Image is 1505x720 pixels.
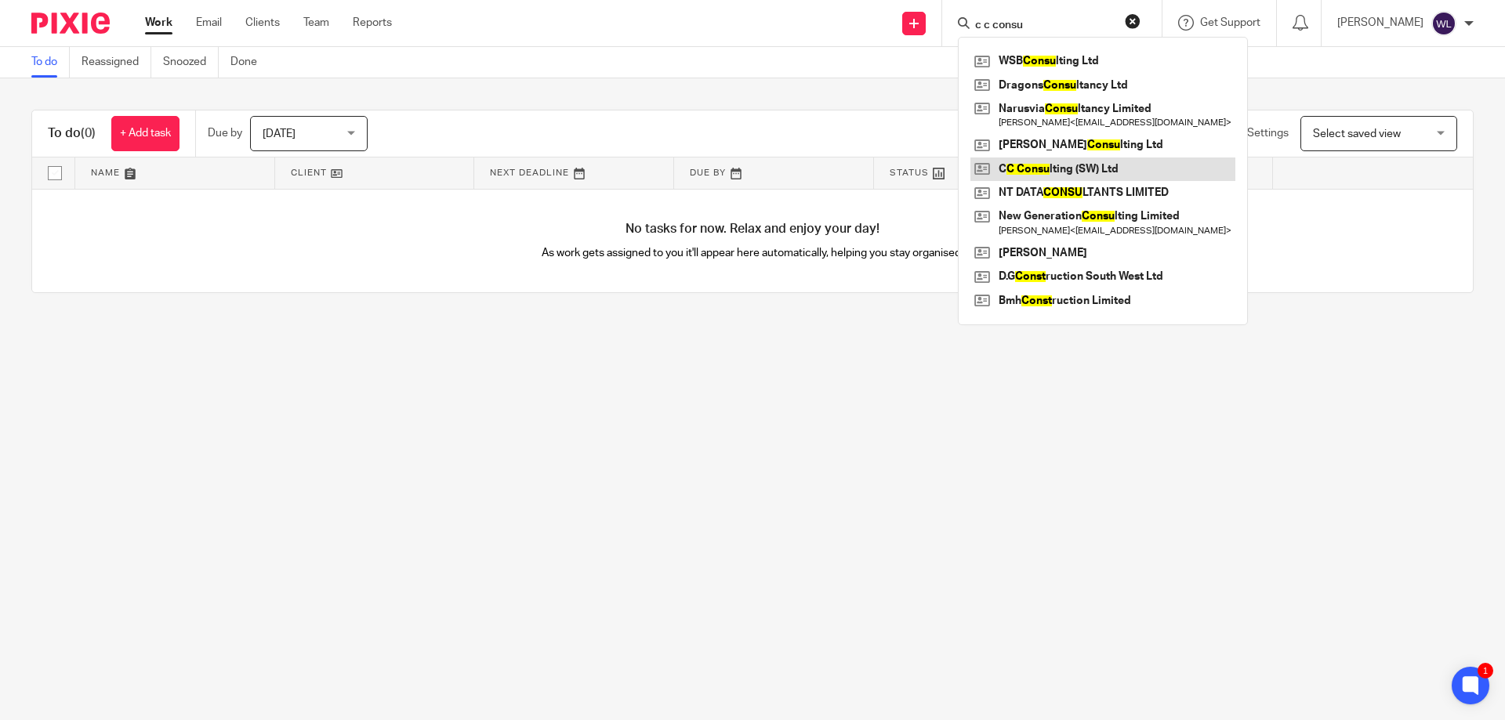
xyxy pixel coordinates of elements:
[245,15,280,31] a: Clients
[393,245,1113,261] p: As work gets assigned to you it'll appear here automatically, helping you stay organised.
[263,128,296,139] span: [DATE]
[303,15,329,31] a: Team
[111,116,180,151] a: + Add task
[1125,13,1141,29] button: Clear
[974,19,1115,33] input: Search
[196,15,222,31] a: Email
[353,15,392,31] a: Reports
[230,47,269,78] a: Done
[208,125,242,141] p: Due by
[1200,17,1260,28] span: Get Support
[1313,128,1401,139] span: Select saved view
[48,125,96,142] h1: To do
[32,221,1473,237] h4: No tasks for now. Relax and enjoy your day!
[1221,128,1289,139] span: View Settings
[1431,11,1456,36] img: svg%3E
[31,13,110,34] img: Pixie
[81,127,96,139] span: (0)
[31,47,70,78] a: To do
[82,47,151,78] a: Reassigned
[1478,663,1493,678] div: 1
[1337,15,1423,31] p: [PERSON_NAME]
[163,47,219,78] a: Snoozed
[145,15,172,31] a: Work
